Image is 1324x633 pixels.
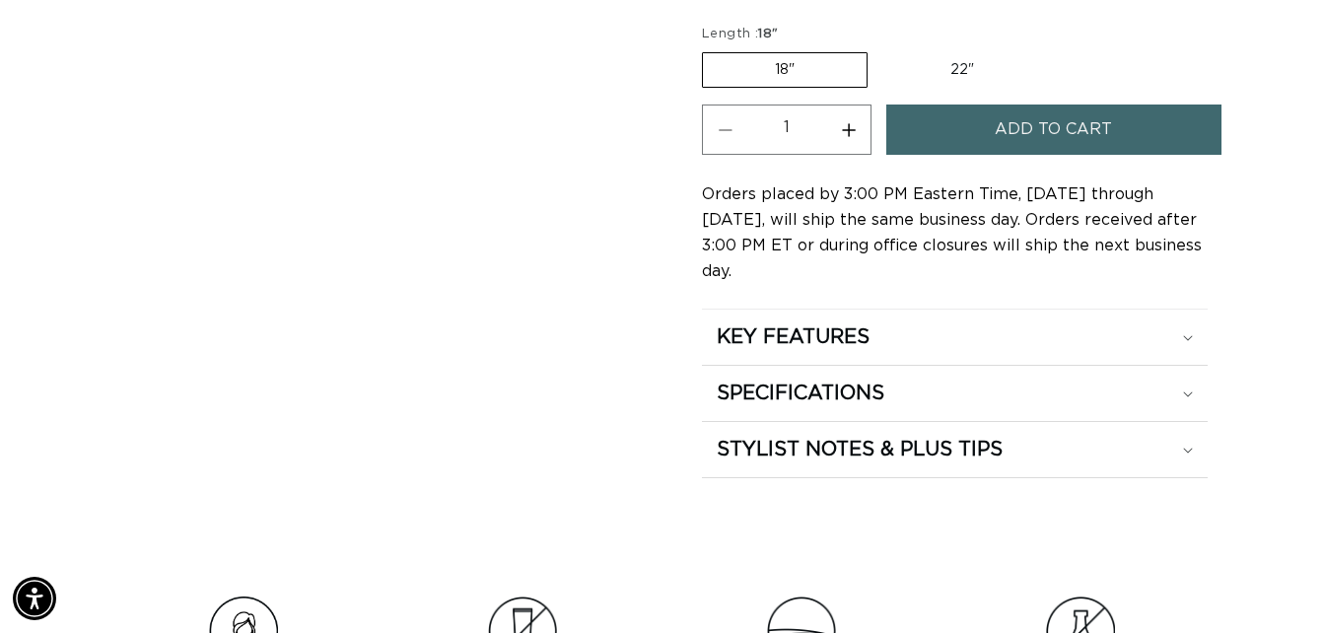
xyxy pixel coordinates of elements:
[717,324,870,350] h2: KEY FEATURES
[702,422,1208,477] summary: STYLIST NOTES & PLUS TIPS
[717,437,1003,462] h2: STYLIST NOTES & PLUS TIPS
[702,310,1208,365] summary: KEY FEATURES
[717,381,884,406] h2: SPECIFICATIONS
[13,577,56,620] div: Accessibility Menu
[758,28,778,40] span: 18"
[878,53,1046,87] label: 22"
[702,52,868,88] label: 18"
[702,186,1202,279] span: Orders placed by 3:00 PM Eastern Time, [DATE] through [DATE], will ship the same business day. Or...
[702,366,1208,421] summary: SPECIFICATIONS
[702,25,780,44] legend: Length :
[886,105,1221,155] button: Add to cart
[995,105,1112,155] span: Add to cart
